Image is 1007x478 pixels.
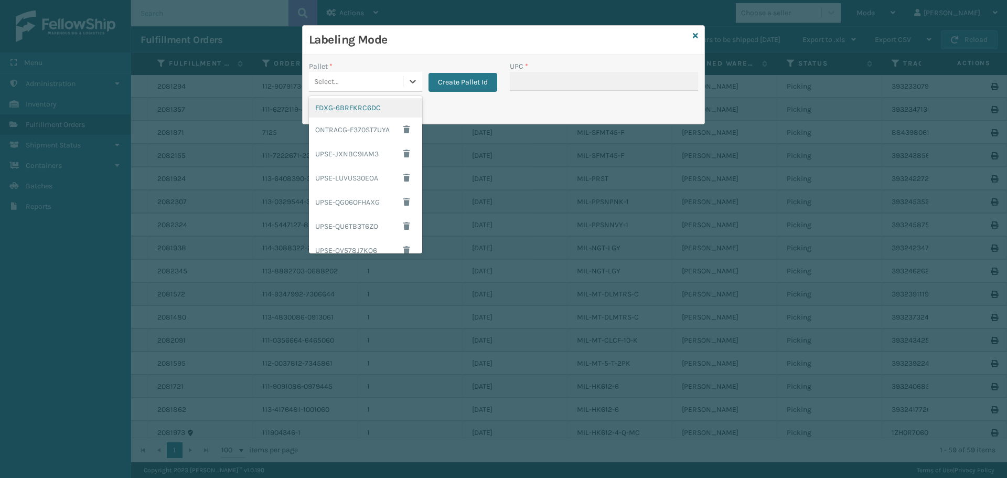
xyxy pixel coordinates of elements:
div: UPSE-LUVUS30EOA [309,166,422,190]
div: UPSE-JXNBC9IAM3 [309,142,422,166]
button: Create Pallet Id [428,73,497,92]
div: FDXG-6BRFKRC6DC [309,98,422,118]
div: ONTRACG-F370ST7UYA [309,118,422,142]
div: UPSE-QG06OFHAXG [309,190,422,214]
h3: Labeling Mode [309,32,689,48]
div: Select... [314,76,339,87]
div: UPSE-QV578J7KO6 [309,238,422,262]
label: Pallet [309,61,333,72]
div: UPSE-QU6TB3T6ZO [309,214,422,238]
label: UPC [510,61,528,72]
